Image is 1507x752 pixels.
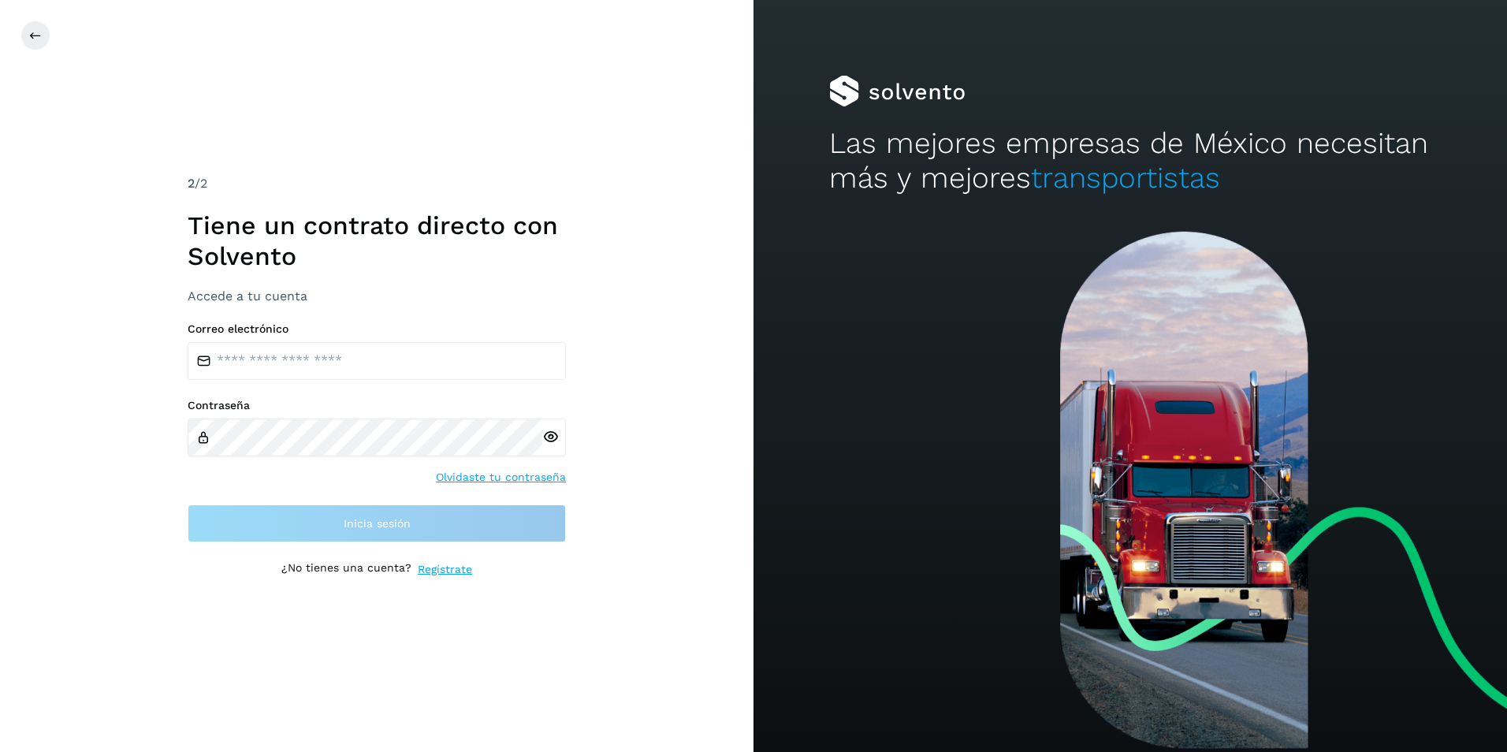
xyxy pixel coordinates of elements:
button: Inicia sesión [188,504,566,542]
h2: Las mejores empresas de México necesitan más y mejores [829,126,1432,196]
label: Contraseña [188,399,566,412]
span: Inicia sesión [344,518,411,529]
label: Correo electrónico [188,322,566,336]
h3: Accede a tu cuenta [188,289,566,303]
span: transportistas [1031,161,1220,195]
span: 2 [188,176,195,191]
div: /2 [188,174,566,193]
h1: Tiene un contrato directo con Solvento [188,210,566,271]
a: Regístrate [418,561,472,578]
a: Olvidaste tu contraseña [436,469,566,486]
p: ¿No tienes una cuenta? [281,561,411,578]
